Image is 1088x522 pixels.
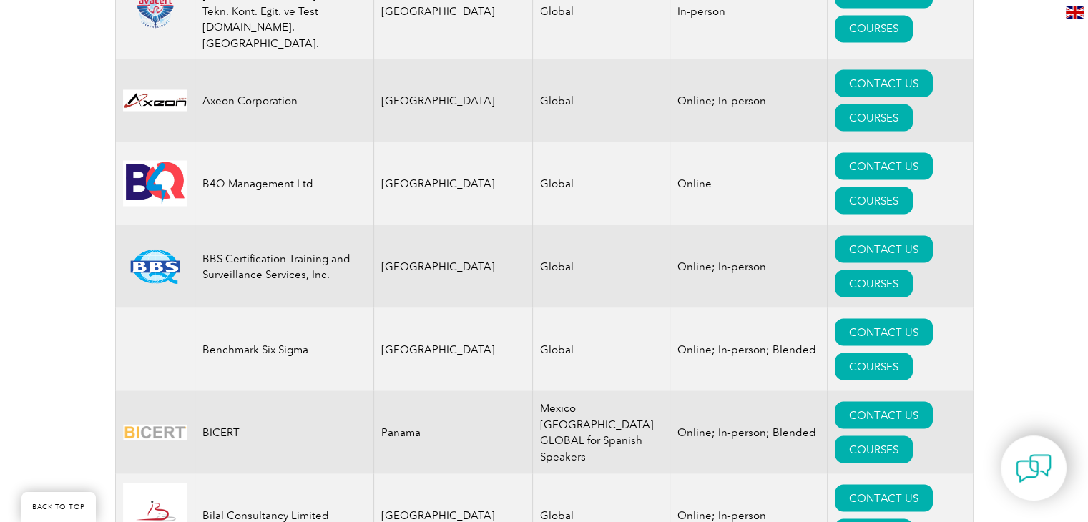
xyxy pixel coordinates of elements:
[373,307,533,390] td: [GEOGRAPHIC_DATA]
[835,235,933,262] a: CONTACT US
[835,15,913,42] a: COURSES
[835,353,913,380] a: COURSES
[123,89,187,111] img: 28820fe6-db04-ea11-a811-000d3a793f32-logo.jpg
[533,390,670,473] td: Mexico [GEOGRAPHIC_DATA] GLOBAL for Spanish Speakers
[21,492,96,522] a: BACK TO TOP
[195,225,373,307] td: BBS Certification Training and Surveillance Services, Inc.
[835,270,913,297] a: COURSES
[670,142,828,225] td: Online
[835,435,913,463] a: COURSES
[195,59,373,142] td: Axeon Corporation
[533,225,670,307] td: Global
[835,318,933,345] a: CONTACT US
[670,307,828,390] td: Online; In-person; Blended
[835,187,913,214] a: COURSES
[533,142,670,225] td: Global
[123,249,187,284] img: 81a8cf56-15af-ea11-a812-000d3a79722d-logo.png
[670,390,828,473] td: Online; In-person; Blended
[835,401,933,428] a: CONTACT US
[123,415,187,450] img: d424547b-a6e0-e911-a812-000d3a795b83-logo.png
[195,142,373,225] td: B4Q Management Ltd
[1016,450,1052,486] img: contact-chat.png
[533,307,670,390] td: Global
[670,59,828,142] td: Online; In-person
[195,307,373,390] td: Benchmark Six Sigma
[1066,6,1084,19] img: en
[373,142,533,225] td: [GEOGRAPHIC_DATA]
[835,104,913,131] a: COURSES
[123,160,187,206] img: 9db4b902-10da-eb11-bacb-002248158a6d-logo.jpg
[670,225,828,307] td: Online; In-person
[373,225,533,307] td: [GEOGRAPHIC_DATA]
[835,484,933,511] a: CONTACT US
[835,69,933,97] a: CONTACT US
[533,59,670,142] td: Global
[195,390,373,473] td: BICERT
[373,59,533,142] td: [GEOGRAPHIC_DATA]
[835,152,933,179] a: CONTACT US
[373,390,533,473] td: Panama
